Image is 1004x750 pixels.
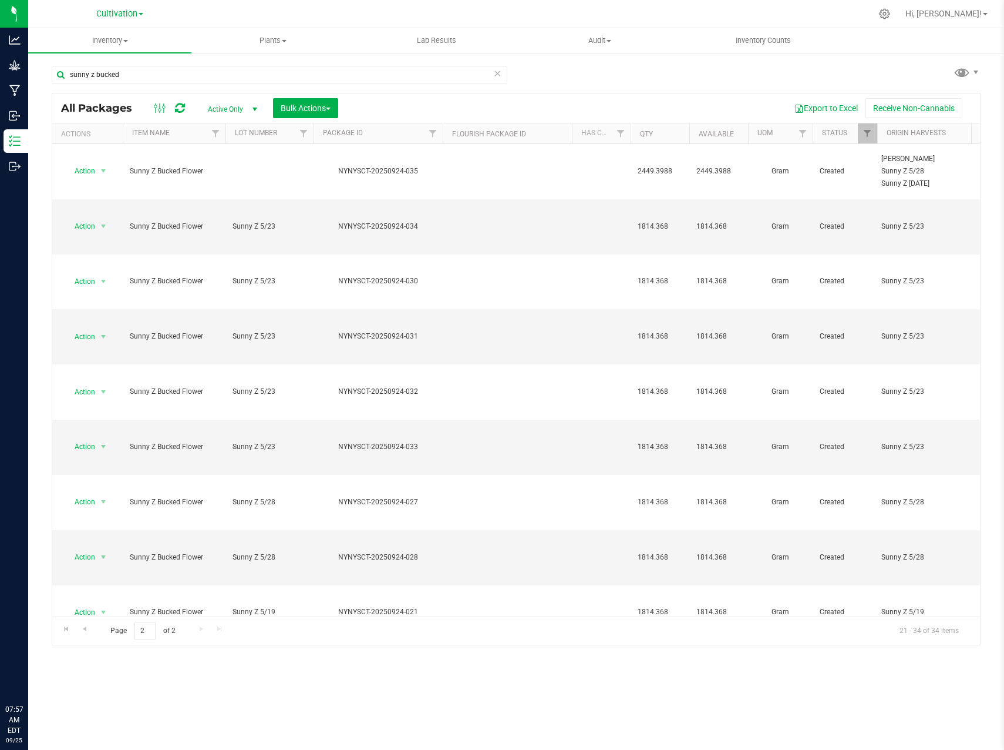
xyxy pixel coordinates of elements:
[130,497,218,508] span: Sunny Z Bucked Flower
[820,607,870,618] span: Created
[64,549,96,565] span: Action
[5,704,23,736] p: 07:57 AM EDT
[640,130,653,138] a: Qty
[755,497,806,508] span: Gram
[9,59,21,71] inline-svg: Grow
[96,9,137,19] span: Cultivation
[9,160,21,172] inline-svg: Outbound
[233,276,306,287] span: Sunny Z 5/23
[881,386,991,397] div: Value 1: Sunny Z 5/23
[64,218,96,235] span: Action
[61,102,144,115] span: All Packages
[820,386,870,397] span: Created
[58,622,75,638] a: Go to the first page
[28,28,191,53] a: Inventory
[233,497,306,508] span: Sunny Z 5/28
[572,123,631,144] th: Has COA
[312,221,444,232] div: NYNYSCT-20250924-034
[9,34,21,46] inline-svg: Analytics
[96,549,111,565] span: select
[881,178,991,189] div: Value 3: Sunny Z May 29
[233,386,306,397] span: Sunny Z 5/23
[820,221,870,232] span: Created
[638,552,682,563] span: 1814.368
[696,276,741,287] span: 1814.368
[638,276,682,287] span: 1814.368
[881,276,991,287] div: Value 1: Sunny Z 5/23
[5,736,23,745] p: 09/25
[233,552,306,563] span: Sunny Z 5/28
[881,221,991,232] div: Value 1: Sunny Z 5/23
[682,28,845,53] a: Inventory Counts
[28,35,191,46] span: Inventory
[881,441,991,453] div: Value 1: Sunny Z 5/23
[755,607,806,618] span: Gram
[76,622,93,638] a: Go to the previous page
[9,110,21,122] inline-svg: Inbound
[130,607,218,618] span: Sunny Z Bucked Flower
[132,129,170,137] a: Item Name
[755,441,806,453] span: Gram
[820,331,870,342] span: Created
[64,384,96,400] span: Action
[887,129,946,137] a: Origin Harvests
[423,123,443,143] a: Filter
[233,607,306,618] span: Sunny Z 5/19
[820,276,870,287] span: Created
[96,218,111,235] span: select
[96,163,111,179] span: select
[611,123,631,143] a: Filter
[233,221,306,232] span: Sunny Z 5/23
[696,386,741,397] span: 1814.368
[905,9,982,18] span: Hi, [PERSON_NAME]!
[312,166,444,177] div: NYNYSCT-20250924-035
[787,98,865,118] button: Export to Excel
[312,331,444,342] div: NYNYSCT-20250924-031
[96,438,111,455] span: select
[865,98,962,118] button: Receive Non-Cannabis
[820,166,870,177] span: Created
[755,166,806,177] span: Gram
[64,163,96,179] span: Action
[696,607,741,618] span: 1814.368
[273,98,338,118] button: Bulk Actions
[696,441,741,453] span: 1814.368
[130,552,218,563] span: Sunny Z Bucked Flower
[61,130,118,138] div: Actions
[312,441,444,453] div: NYNYSCT-20250924-033
[638,607,682,618] span: 1814.368
[191,28,355,53] a: Plants
[822,129,847,137] a: Status
[233,441,306,453] span: Sunny Z 5/23
[206,123,225,143] a: Filter
[638,166,682,177] span: 2449.3988
[820,552,870,563] span: Created
[312,552,444,563] div: NYNYSCT-20250924-028
[820,497,870,508] span: Created
[881,552,991,563] div: Value 1: Sunny Z 5/28
[100,622,185,640] span: Page of 2
[858,123,877,143] a: Filter
[9,85,21,96] inline-svg: Manufacturing
[130,276,218,287] span: Sunny Z Bucked Flower
[755,221,806,232] span: Gram
[890,622,968,639] span: 21 - 34 of 34 items
[52,66,507,83] input: Search Package ID, Item Name, SKU, Lot or Part Number...
[755,331,806,342] span: Gram
[881,497,991,508] div: Value 1: Sunny Z 5/28
[638,221,682,232] span: 1814.368
[64,438,96,455] span: Action
[696,166,741,177] span: 2449.3988
[64,329,96,345] span: Action
[881,166,991,177] div: Value 2: Sunny Z 5/28
[793,123,813,143] a: Filter
[755,552,806,563] span: Gram
[696,497,741,508] span: 1814.368
[696,331,741,342] span: 1814.368
[64,273,96,290] span: Action
[881,153,991,165] div: Value 1: Sunny Z
[130,441,218,453] span: Sunny Z Bucked Flower
[192,35,354,46] span: Plants
[877,8,892,19] div: Manage settings
[96,384,111,400] span: select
